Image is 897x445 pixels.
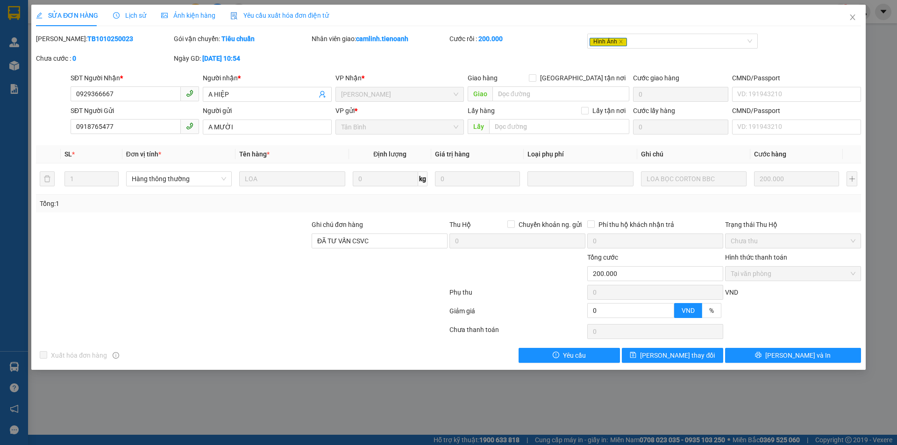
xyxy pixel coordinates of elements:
div: Người gửi [203,106,331,116]
span: % [709,307,714,314]
div: Chưa thanh toán [448,325,586,341]
input: Cước lấy hàng [633,120,728,134]
div: SĐT Người Gửi [71,106,199,116]
input: Dọc đường [489,119,629,134]
th: Loại phụ phí [524,145,637,163]
button: plus [847,171,857,186]
div: Cước rồi : [449,34,585,44]
span: Xuất hóa đơn hàng [47,350,111,360]
div: VP gửi [335,106,464,116]
span: close [619,39,623,44]
span: Giao hàng [468,74,498,82]
input: VD: Bàn, Ghế [239,171,345,186]
span: edit [36,12,43,19]
span: [PERSON_NAME] thay đổi [640,350,715,360]
span: [PERSON_NAME] và In [765,350,831,360]
span: Tại văn phòng [731,267,855,281]
button: exclamation-circleYêu cầu [519,348,620,363]
span: phone [186,122,193,130]
button: Close [840,5,866,31]
b: [DATE] 10:54 [202,55,240,62]
span: exclamation-circle [553,352,559,359]
div: CMND/Passport [732,73,861,83]
span: Định lượng [373,150,406,158]
input: 0 [754,171,839,186]
span: printer [755,352,762,359]
span: clock-circle [113,12,120,19]
span: SL [64,150,72,158]
label: Cước lấy hàng [633,107,675,114]
button: save[PERSON_NAME] thay đổi [622,348,723,363]
input: Ghi Chú [641,171,747,186]
span: phone [186,90,193,97]
input: Ghi chú đơn hàng [312,233,448,248]
div: CMND/Passport [732,106,861,116]
div: Chưa cước : [36,53,172,64]
span: info-circle [113,352,119,359]
span: Lấy tận nơi [589,106,629,116]
span: Ảnh kiện hàng [161,12,215,19]
label: Ghi chú đơn hàng [312,221,363,228]
span: Giá trị hàng [435,150,470,158]
span: Phí thu hộ khách nhận trả [595,219,678,230]
span: Yêu cầu [563,350,586,360]
span: picture [161,12,168,19]
span: close [849,14,856,21]
div: Ngày GD: [174,53,310,64]
b: TB1010250023 [87,35,133,42]
span: Lấy hàng [468,107,495,114]
span: Thu Hộ [449,221,471,228]
b: 0 [72,55,76,62]
input: Cước giao hàng [633,87,728,102]
label: Cước giao hàng [633,74,679,82]
input: Dọc đường [492,86,629,101]
label: Hình thức thanh toán [725,254,787,261]
span: Tên hàng [239,150,270,158]
span: user-add [319,91,326,98]
span: VP Nhận [335,74,362,82]
span: Tân Bình [341,120,458,134]
b: 200.000 [478,35,503,42]
div: Phụ thu [448,287,586,304]
b: Tiêu chuẩn [221,35,255,42]
span: SỬA ĐƠN HÀNG [36,12,98,19]
span: VND [725,289,738,296]
button: delete [40,171,55,186]
span: Hàng thông thường [132,172,226,186]
span: Tổng cước [587,254,618,261]
div: Nhân viên giao: [312,34,448,44]
span: Hình Ảnh [590,38,627,46]
span: Đơn vị tính [126,150,161,158]
span: VND [682,307,695,314]
span: Chưa thu [731,234,855,248]
span: Lấy [468,119,489,134]
div: Người nhận [203,73,331,83]
b: camlinh.tienoanh [356,35,408,42]
span: Chuyển khoản ng. gửi [515,219,585,230]
div: Trạng thái Thu Hộ [725,219,861,230]
span: Cư Kuin [341,87,458,101]
div: Tổng: 1 [40,198,346,209]
span: Cước hàng [754,150,786,158]
div: Giảm giá [448,306,586,322]
span: Lịch sử [113,12,146,19]
span: kg [418,171,427,186]
input: 0 [435,171,520,186]
div: Gói vận chuyển: [174,34,310,44]
div: SĐT Người Nhận [71,73,199,83]
button: printer[PERSON_NAME] và In [725,348,861,363]
th: Ghi chú [637,145,750,163]
div: [PERSON_NAME]: [36,34,172,44]
span: Giao [468,86,492,101]
span: [GEOGRAPHIC_DATA] tận nơi [536,73,629,83]
img: icon [230,12,238,20]
span: save [630,352,636,359]
span: Yêu cầu xuất hóa đơn điện tử [230,12,329,19]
